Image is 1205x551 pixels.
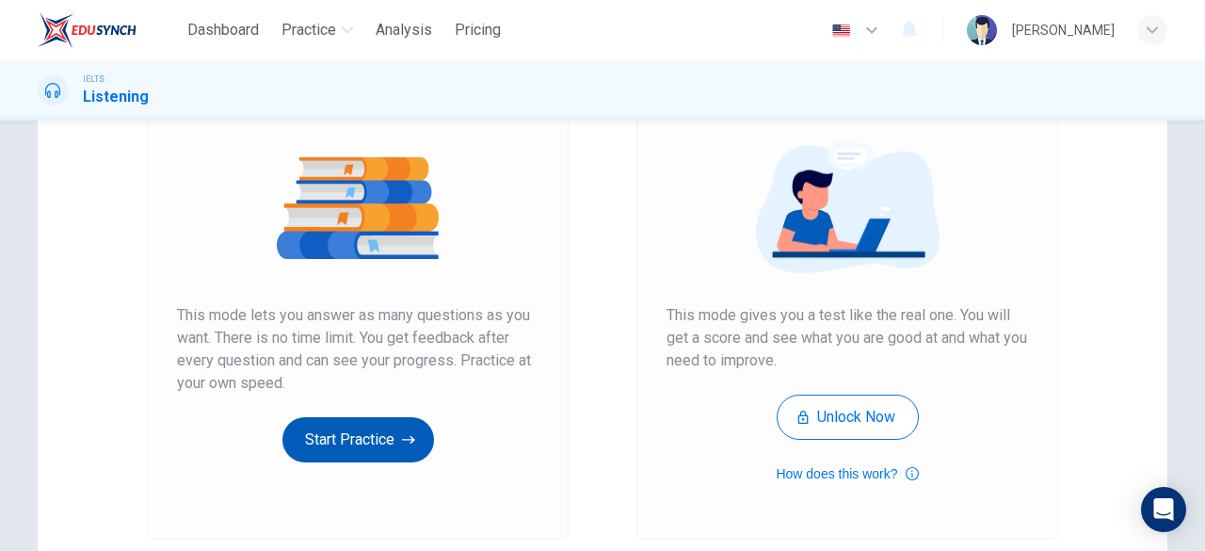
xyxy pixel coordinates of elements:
[274,13,361,47] button: Practice
[187,19,259,41] span: Dashboard
[281,19,336,41] span: Practice
[667,304,1028,372] span: This mode gives you a test like the real one. You will get a score and see what you are good at a...
[1141,487,1186,532] div: Open Intercom Messenger
[967,15,997,45] img: Profile picture
[38,11,180,49] a: EduSynch logo
[777,395,919,440] button: Unlock Now
[776,462,918,485] button: How does this work?
[177,304,538,395] span: This mode lets you answer as many questions as you want. There is no time limit. You get feedback...
[376,19,432,41] span: Analysis
[83,86,149,108] h1: Listening
[38,11,137,49] img: EduSynch logo
[282,417,434,462] button: Start Practice
[829,24,853,38] img: en
[455,19,501,41] span: Pricing
[180,13,266,47] button: Dashboard
[368,13,440,47] button: Analysis
[83,73,104,86] span: IELTS
[447,13,508,47] button: Pricing
[1012,19,1115,41] div: [PERSON_NAME]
